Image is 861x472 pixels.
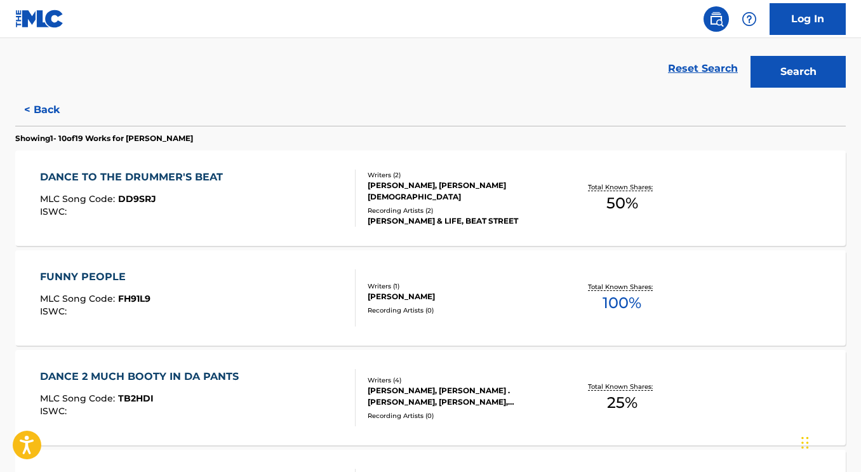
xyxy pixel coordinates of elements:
[40,405,70,417] span: ISWC :
[15,10,64,28] img: MLC Logo
[751,56,846,88] button: Search
[704,6,729,32] a: Public Search
[368,206,553,215] div: Recording Artists ( 2 )
[606,192,638,215] span: 50 %
[15,133,193,144] p: Showing 1 - 10 of 19 Works for [PERSON_NAME]
[15,350,846,445] a: DANCE 2 MUCH BOOTY IN DA PANTSMLC Song Code:TB2HDIISWC:Writers (4)[PERSON_NAME], [PERSON_NAME] . ...
[588,382,656,391] p: Total Known Shares:
[801,424,809,462] div: Drag
[15,4,846,94] form: Search Form
[368,375,553,385] div: Writers ( 4 )
[40,170,229,185] div: DANCE TO THE DRUMMER'S BEAT
[118,193,156,205] span: DD9SRJ
[15,151,846,246] a: DANCE TO THE DRUMMER'S BEATMLC Song Code:DD9SRJISWC:Writers (2)[PERSON_NAME], [PERSON_NAME][DEMOG...
[40,393,118,404] span: MLC Song Code :
[709,11,724,27] img: search
[40,206,70,217] span: ISWC :
[40,269,150,285] div: FUNNY PEOPLE
[15,94,91,126] button: < Back
[603,292,641,314] span: 100 %
[368,385,553,408] div: [PERSON_NAME], [PERSON_NAME] . [PERSON_NAME], [PERSON_NAME], [PERSON_NAME]
[588,282,656,292] p: Total Known Shares:
[368,281,553,291] div: Writers ( 1 )
[368,291,553,302] div: [PERSON_NAME]
[118,293,150,304] span: FH91L9
[118,393,154,404] span: TB2HDI
[368,170,553,180] div: Writers ( 2 )
[607,391,637,414] span: 25 %
[368,215,553,227] div: [PERSON_NAME] & LIFE, BEAT STREET
[40,193,118,205] span: MLC Song Code :
[742,11,757,27] img: help
[368,180,553,203] div: [PERSON_NAME], [PERSON_NAME][DEMOGRAPHIC_DATA]
[588,182,656,192] p: Total Known Shares:
[770,3,846,35] a: Log In
[368,411,553,421] div: Recording Artists ( 0 )
[40,306,70,317] span: ISWC :
[15,250,846,346] a: FUNNY PEOPLEMLC Song Code:FH91L9ISWC:Writers (1)[PERSON_NAME]Recording Artists (0)Total Known Sha...
[368,306,553,315] div: Recording Artists ( 0 )
[737,6,762,32] div: Help
[40,369,245,384] div: DANCE 2 MUCH BOOTY IN DA PANTS
[662,55,744,83] a: Reset Search
[798,411,861,472] iframe: Chat Widget
[40,293,118,304] span: MLC Song Code :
